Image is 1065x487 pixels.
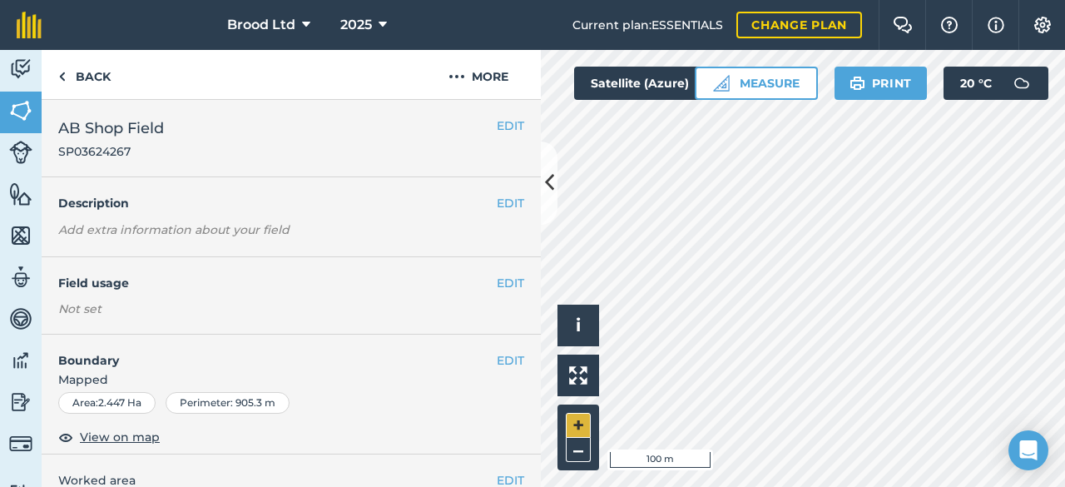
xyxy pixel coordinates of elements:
button: Measure [695,67,818,100]
img: svg+xml;base64,PHN2ZyB4bWxucz0iaHR0cDovL3d3dy53My5vcmcvMjAwMC9zdmciIHdpZHRoPSI1NiIgaGVpZ2h0PSI2MC... [9,223,32,248]
img: svg+xml;base64,PD94bWwgdmVyc2lvbj0iMS4wIiBlbmNvZGluZz0idXRmLTgiPz4KPCEtLSBHZW5lcmF0b3I6IEFkb2JlIE... [9,57,32,82]
span: Mapped [42,370,541,389]
img: A question mark icon [939,17,959,33]
span: i [576,315,581,335]
span: View on map [80,428,160,446]
img: svg+xml;base64,PD94bWwgdmVyc2lvbj0iMS4wIiBlbmNvZGluZz0idXRmLTgiPz4KPCEtLSBHZW5lcmF0b3I6IEFkb2JlIE... [9,432,32,455]
a: Change plan [736,12,862,38]
button: EDIT [497,274,524,292]
button: EDIT [497,194,524,212]
img: A cog icon [1033,17,1053,33]
div: Perimeter : 905.3 m [166,392,290,414]
div: Open Intercom Messenger [1008,430,1048,470]
img: svg+xml;base64,PHN2ZyB4bWxucz0iaHR0cDovL3d3dy53My5vcmcvMjAwMC9zdmciIHdpZHRoPSIxNyIgaGVpZ2h0PSIxNy... [988,15,1004,35]
img: svg+xml;base64,PHN2ZyB4bWxucz0iaHR0cDovL3d3dy53My5vcmcvMjAwMC9zdmciIHdpZHRoPSI5IiBoZWlnaHQ9IjI0Ii... [58,67,66,87]
img: svg+xml;base64,PHN2ZyB4bWxucz0iaHR0cDovL3d3dy53My5vcmcvMjAwMC9zdmciIHdpZHRoPSI1NiIgaGVpZ2h0PSI2MC... [9,181,32,206]
button: 20 °C [944,67,1048,100]
img: svg+xml;base64,PD94bWwgdmVyc2lvbj0iMS4wIiBlbmNvZGluZz0idXRmLTgiPz4KPCEtLSBHZW5lcmF0b3I6IEFkb2JlIE... [9,348,32,373]
a: Back [42,50,127,99]
span: SP03624267 [58,143,164,160]
img: svg+xml;base64,PHN2ZyB4bWxucz0iaHR0cDovL3d3dy53My5vcmcvMjAwMC9zdmciIHdpZHRoPSIxOCIgaGVpZ2h0PSIyNC... [58,427,73,447]
img: svg+xml;base64,PHN2ZyB4bWxucz0iaHR0cDovL3d3dy53My5vcmcvMjAwMC9zdmciIHdpZHRoPSI1NiIgaGVpZ2h0PSI2MC... [9,98,32,123]
img: Ruler icon [713,75,730,92]
h4: Description [58,194,524,212]
button: View on map [58,427,160,447]
span: Brood Ltd [227,15,295,35]
div: Area : 2.447 Ha [58,392,156,414]
img: svg+xml;base64,PD94bWwgdmVyc2lvbj0iMS4wIiBlbmNvZGluZz0idXRmLTgiPz4KPCEtLSBHZW5lcmF0b3I6IEFkb2JlIE... [9,141,32,164]
button: More [416,50,541,99]
div: Not set [58,301,524,317]
img: svg+xml;base64,PD94bWwgdmVyc2lvbj0iMS4wIiBlbmNvZGluZz0idXRmLTgiPz4KPCEtLSBHZW5lcmF0b3I6IEFkb2JlIE... [9,390,32,415]
span: 20 ° C [960,67,992,100]
span: 2025 [340,15,372,35]
button: i [557,305,599,346]
button: + [566,413,591,438]
img: svg+xml;base64,PD94bWwgdmVyc2lvbj0iMS4wIiBlbmNvZGluZz0idXRmLTgiPz4KPCEtLSBHZW5lcmF0b3I6IEFkb2JlIE... [9,265,32,290]
h4: Boundary [42,335,497,370]
img: svg+xml;base64,PD94bWwgdmVyc2lvbj0iMS4wIiBlbmNvZGluZz0idXRmLTgiPz4KPCEtLSBHZW5lcmF0b3I6IEFkb2JlIE... [1005,67,1038,100]
img: Two speech bubbles overlapping with the left bubble in the forefront [893,17,913,33]
button: Print [835,67,928,100]
span: Current plan : ESSENTIALS [572,16,723,34]
img: fieldmargin Logo [17,12,42,38]
button: Satellite (Azure) [574,67,734,100]
img: svg+xml;base64,PHN2ZyB4bWxucz0iaHR0cDovL3d3dy53My5vcmcvMjAwMC9zdmciIHdpZHRoPSIxOSIgaGVpZ2h0PSIyNC... [850,73,865,93]
span: AB Shop Field [58,117,164,140]
img: Four arrows, one pointing top left, one top right, one bottom right and the last bottom left [569,366,587,385]
img: svg+xml;base64,PD94bWwgdmVyc2lvbj0iMS4wIiBlbmNvZGluZz0idXRmLTgiPz4KPCEtLSBHZW5lcmF0b3I6IEFkb2JlIE... [9,306,32,331]
button: EDIT [497,351,524,370]
h4: Field usage [58,274,497,292]
button: – [566,438,591,462]
img: svg+xml;base64,PHN2ZyB4bWxucz0iaHR0cDovL3d3dy53My5vcmcvMjAwMC9zdmciIHdpZHRoPSIyMCIgaGVpZ2h0PSIyNC... [448,67,465,87]
button: EDIT [497,117,524,135]
em: Add extra information about your field [58,222,290,237]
